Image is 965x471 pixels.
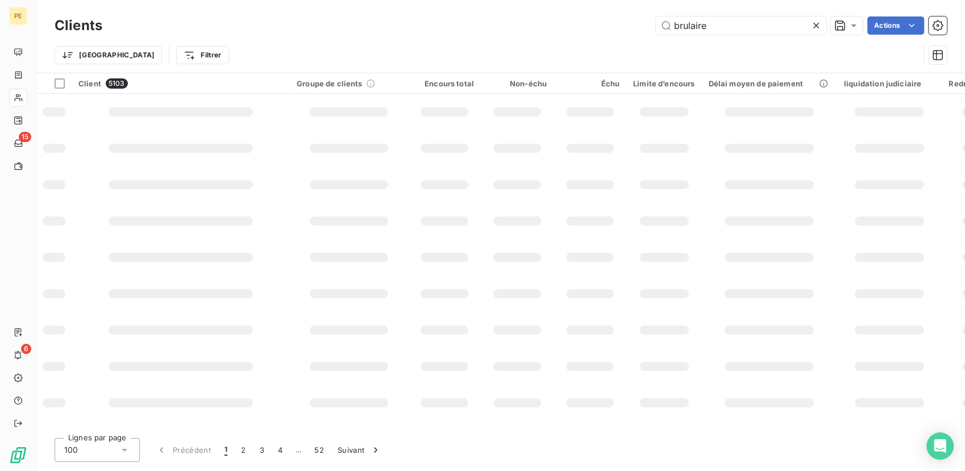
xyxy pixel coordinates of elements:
[926,432,954,460] div: Open Intercom Messenger
[844,79,935,88] div: liquidation judiciaire
[633,79,694,88] div: Limite d’encours
[176,46,228,64] button: Filtrer
[218,438,234,462] button: 1
[55,46,162,64] button: [GEOGRAPHIC_DATA]
[656,16,826,35] input: Rechercher
[234,438,252,462] button: 2
[560,79,619,88] div: Échu
[708,79,830,88] div: Délai moyen de paiement
[106,78,128,89] span: 5103
[9,7,27,25] div: PE
[488,79,547,88] div: Non-échu
[55,15,102,36] h3: Clients
[253,438,271,462] button: 3
[307,438,331,462] button: 52
[78,79,101,88] span: Client
[64,444,78,456] span: 100
[271,438,289,462] button: 4
[867,16,924,35] button: Actions
[331,438,388,462] button: Suivant
[19,132,31,142] span: 15
[149,438,218,462] button: Précédent
[9,446,27,464] img: Logo LeanPay
[289,441,307,459] span: …
[224,444,227,456] span: 1
[415,79,474,88] div: Encours total
[297,79,363,88] span: Groupe de clients
[21,344,31,354] span: 6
